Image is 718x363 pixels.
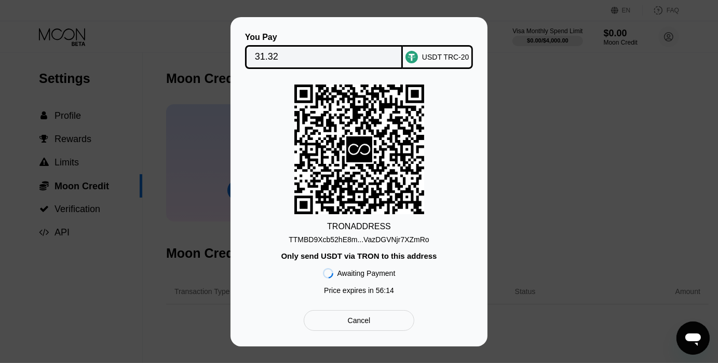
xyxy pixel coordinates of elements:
div: Only send USDT via TRON to this address [281,252,437,260]
span: 56 : 14 [376,286,394,295]
div: TTMBD9Xcb52hE8m...VazDGVNjr7XZmRo [289,231,429,244]
div: USDT TRC-20 [422,53,469,61]
div: Price expires in [324,286,394,295]
div: Awaiting Payment [337,269,396,277]
div: Cancel [304,310,414,331]
div: TRON ADDRESS [327,222,391,231]
div: You Pay [245,33,403,42]
div: Cancel [348,316,371,325]
div: You PayUSDT TRC-20 [246,33,472,69]
div: TTMBD9Xcb52hE8m...VazDGVNjr7XZmRo [289,235,429,244]
iframe: Button to launch messaging window [676,322,710,355]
